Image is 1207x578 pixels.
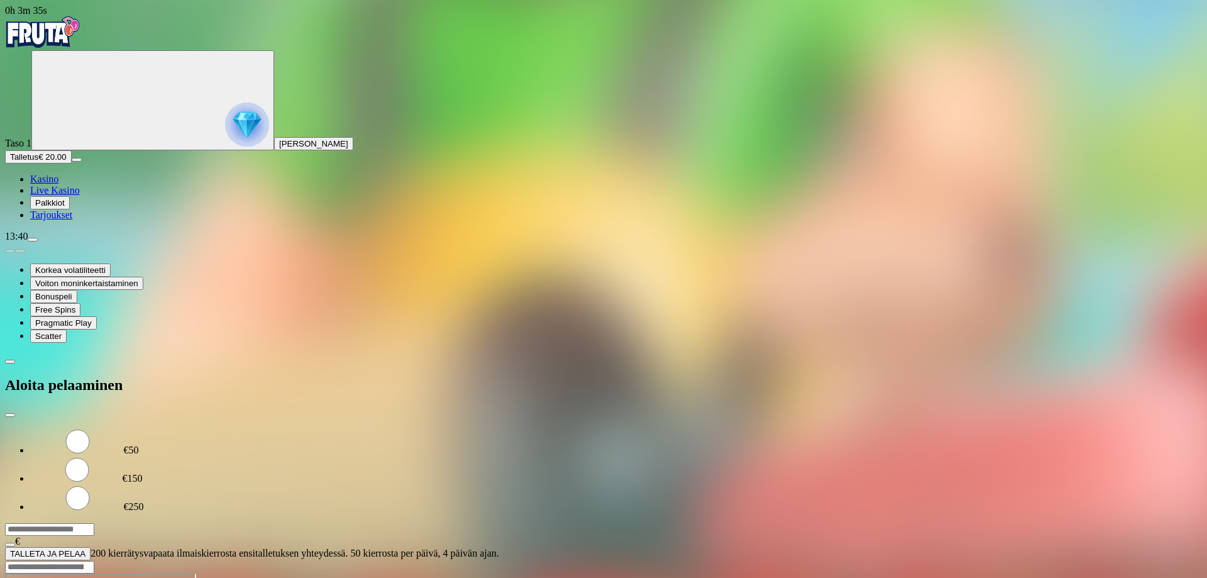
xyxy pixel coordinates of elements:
[35,292,72,301] span: Bonuspeli
[5,360,15,364] button: chevron-left icon
[5,561,94,574] input: Search
[30,196,70,209] button: Palkkiot
[5,174,1202,221] nav: Main menu
[35,318,92,328] span: Pragmatic Play
[38,152,66,162] span: € 20.00
[35,198,65,208] span: Palkkiot
[5,547,91,560] button: TALLETA JA PELAA
[274,137,353,150] button: [PERSON_NAME]
[31,50,274,150] button: reward progress
[35,279,138,288] span: Voiton moninkertaistaminen
[5,249,15,253] button: prev slide
[124,501,144,512] label: €250
[30,185,80,196] a: Live Kasino
[10,549,85,559] span: TALLETA JA PELAA
[15,249,25,253] button: next slide
[5,39,80,50] a: Fruta
[30,174,58,184] a: Kasino
[10,152,38,162] span: Talletus
[5,377,1202,394] h2: Aloita pelaaminen
[5,413,15,417] button: close
[225,103,269,147] img: reward progress
[30,209,72,220] a: Tarjoukset
[5,543,15,547] button: eye icon
[91,548,499,559] span: 200 kierrätysvapaata ilmaiskierrosta ensitalletuksen yhteydessä. 50 kierrosta per päivä, 4 päivän...
[15,536,20,547] span: €
[5,150,72,164] button: Talletusplus icon€ 20.00
[124,445,139,455] label: €50
[5,5,47,16] span: user session time
[123,473,143,484] label: €150
[30,264,111,277] button: Korkea volatiliteetti
[72,158,82,162] button: menu
[30,290,77,303] button: Bonuspeli
[35,265,106,275] span: Korkea volatiliteetti
[5,231,28,242] span: 13:40
[279,139,348,148] span: [PERSON_NAME]
[35,331,62,341] span: Scatter
[5,138,31,148] span: Taso 1
[30,316,97,330] button: Pragmatic Play
[30,330,67,343] button: Scatter
[30,277,143,290] button: Voiton moninkertaistaminen
[28,238,38,242] button: menu
[5,16,80,48] img: Fruta
[30,303,80,316] button: Free Spins
[5,16,1202,221] nav: Primary
[35,305,75,314] span: Free Spins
